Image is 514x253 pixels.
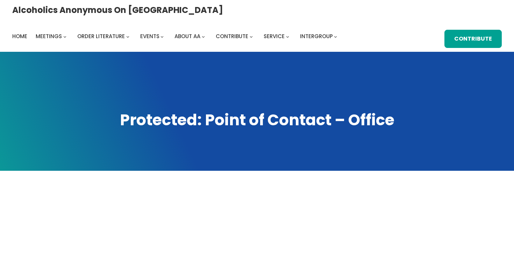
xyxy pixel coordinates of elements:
span: Contribute [216,33,248,40]
a: About AA [174,31,200,41]
a: Contribute [216,31,248,41]
span: Meetings [36,33,62,40]
a: Events [140,31,159,41]
span: Events [140,33,159,40]
span: Order Literature [77,33,125,40]
button: Meetings submenu [63,35,66,38]
button: About AA submenu [202,35,205,38]
span: About AA [174,33,200,40]
a: Intergroup [300,31,333,41]
span: Home [12,33,27,40]
button: Events submenu [160,35,164,38]
nav: Intergroup [12,31,340,41]
a: Meetings [36,31,62,41]
h1: Protected: Point of Contact – Office [12,110,502,131]
a: Service [264,31,285,41]
button: Service submenu [286,35,289,38]
a: Contribute [444,30,502,48]
span: Intergroup [300,33,333,40]
span: Service [264,33,285,40]
a: Home [12,31,27,41]
button: Intergroup submenu [334,35,337,38]
button: Contribute submenu [250,35,253,38]
a: Alcoholics Anonymous on [GEOGRAPHIC_DATA] [12,2,223,17]
button: Order Literature submenu [126,35,129,38]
